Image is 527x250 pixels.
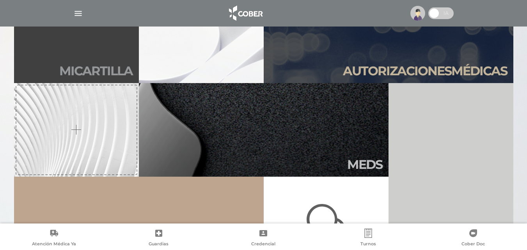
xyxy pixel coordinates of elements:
a: Atención Médica Ya [2,229,106,248]
span: Turnos [360,241,376,248]
a: Guardias [106,229,211,248]
span: Cober Doc [461,241,485,248]
span: Guardias [149,241,169,248]
h2: Mi car tilla [59,64,133,78]
img: logo_cober_home-white.png [225,4,266,23]
img: profile-placeholder.svg [410,6,425,21]
a: Cober Doc [421,229,525,248]
span: Atención Médica Ya [32,241,76,248]
span: Credencial [251,241,275,248]
a: Meds [139,83,389,177]
h2: Meds [347,157,382,172]
a: Credencial [211,229,316,248]
img: Cober_menu-lines-white.svg [73,9,83,18]
a: Turnos [316,229,421,248]
h2: Autori zaciones médicas [343,64,507,78]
